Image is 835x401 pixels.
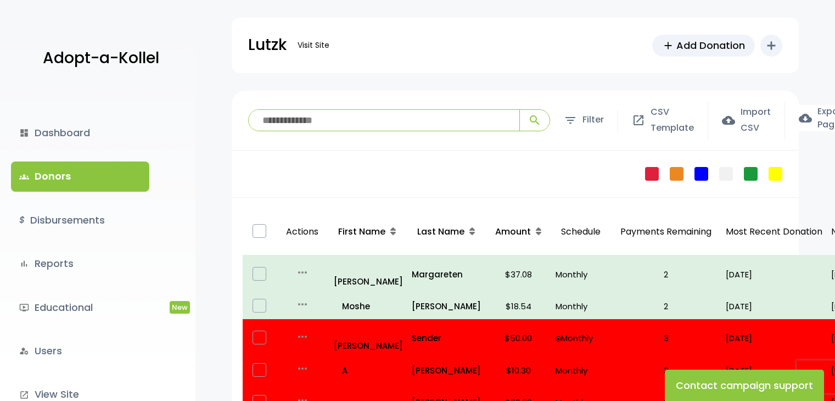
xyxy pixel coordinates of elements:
[665,370,824,401] button: Contact campaign support
[652,35,755,57] a: addAdd Donation
[741,104,771,136] span: Import CSV
[19,213,25,229] i: $
[528,114,541,127] span: search
[296,266,309,279] i: more_horiz
[334,259,403,289] a: [PERSON_NAME]
[726,299,822,314] p: [DATE]
[490,331,547,346] p: $50.00
[334,299,403,314] a: Moshe
[676,38,745,53] span: Add Donation
[11,161,149,191] a: groupsDonors
[726,267,822,282] p: [DATE]
[556,299,606,314] p: Monthly
[412,299,481,314] a: [PERSON_NAME]
[296,330,309,343] i: more_horiz
[490,299,547,314] p: $18.54
[615,299,717,314] p: 2
[37,32,159,85] a: Adopt-a-Kollel
[615,363,717,378] p: 3
[248,31,287,59] p: Lutzk
[556,363,606,378] p: Monthly
[412,267,481,282] a: Margareten
[556,267,606,282] p: Monthly
[19,259,29,269] i: bar_chart
[799,112,812,125] span: cloud_download
[760,35,782,57] button: add
[11,205,149,235] a: $Disbursements
[296,362,309,375] i: more_horiz
[11,293,149,322] a: ondemand_videoEducationalNew
[11,336,149,366] a: manage_accountsUsers
[11,249,149,279] a: bar_chartReports
[292,35,335,56] a: Visit Site
[170,301,190,314] span: New
[726,331,822,346] p: [DATE]
[417,225,464,238] span: Last Name
[651,104,694,136] span: CSV Template
[556,331,606,346] p: Monthly
[495,225,531,238] span: Amount
[722,114,735,127] span: cloud_upload
[43,44,159,72] p: Adopt-a-Kollel
[412,331,481,346] a: Sender
[662,40,674,52] span: add
[582,112,604,128] span: Filter
[296,298,309,311] i: more_horiz
[338,225,385,238] span: First Name
[19,390,29,400] i: launch
[281,213,324,251] p: Actions
[19,303,29,313] i: ondemand_video
[19,346,29,356] i: manage_accounts
[334,363,403,378] a: A
[519,110,550,131] button: search
[556,213,606,251] p: Schedule
[726,224,822,240] p: Most Recent Donation
[615,213,717,251] p: Payments Remaining
[412,363,481,378] a: [PERSON_NAME]
[615,331,717,346] p: 3
[615,267,717,282] p: 2
[564,114,577,127] span: filter_list
[19,172,29,182] span: groups
[765,39,778,52] i: add
[11,118,149,148] a: dashboardDashboard
[490,363,547,378] p: $10.30
[726,363,822,378] p: [DATE]
[334,324,403,353] a: [PERSON_NAME]
[632,114,645,127] span: open_in_new
[490,267,547,282] p: $37.08
[19,128,29,138] i: dashboard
